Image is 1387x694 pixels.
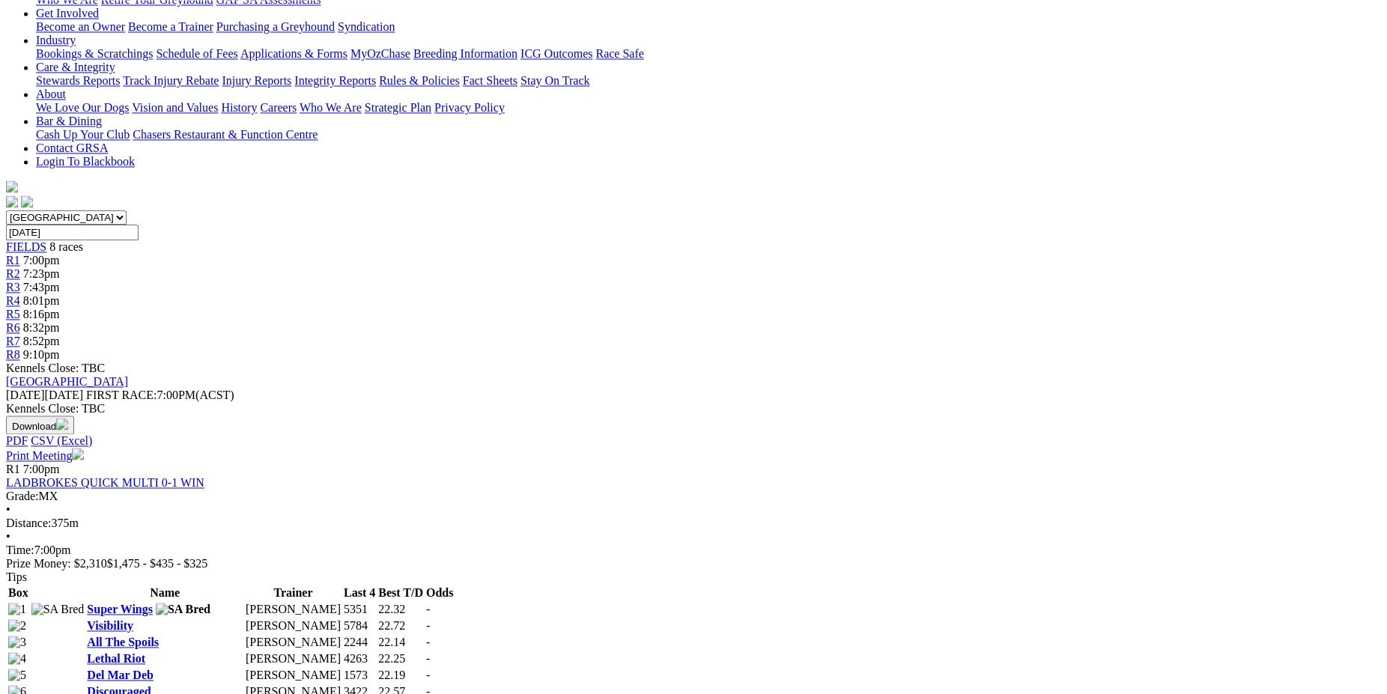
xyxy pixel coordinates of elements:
[8,603,26,616] img: 1
[245,668,342,683] td: [PERSON_NAME]
[379,74,460,87] a: Rules & Policies
[413,47,518,60] a: Breeding Information
[294,74,376,87] a: Integrity Reports
[23,335,60,347] span: 8:52pm
[23,348,60,361] span: 9:10pm
[260,101,297,114] a: Careers
[426,619,430,632] span: -
[36,115,102,127] a: Bar & Dining
[216,20,335,33] a: Purchasing a Greyhound
[56,418,68,430] img: download.svg
[36,101,1381,115] div: About
[6,490,1381,503] div: MX
[87,652,145,665] a: Lethal Riot
[23,321,60,334] span: 8:32pm
[365,101,431,114] a: Strategic Plan
[377,585,424,600] th: Best T/D
[6,335,20,347] a: R7
[72,448,84,460] img: printer.svg
[86,389,157,401] span: FIRST RACE:
[6,557,1381,570] div: Prize Money: $2,310
[6,225,139,240] input: Select date
[36,20,125,33] a: Become an Owner
[520,47,592,60] a: ICG Outcomes
[245,635,342,650] td: [PERSON_NAME]
[343,668,376,683] td: 1573
[343,585,376,600] th: Last 4
[6,449,84,462] a: Print Meeting
[343,602,376,617] td: 5351
[87,636,159,648] a: All The Spoils
[6,389,45,401] span: [DATE]
[6,267,20,280] a: R2
[36,128,1381,141] div: Bar & Dining
[463,74,518,87] a: Fact Sheets
[6,530,10,543] span: •
[23,254,60,267] span: 7:00pm
[107,557,208,570] span: $1,475 - $435 - $325
[128,20,213,33] a: Become a Trainer
[6,434,28,447] a: PDF
[6,240,46,253] a: FIELDS
[6,362,105,374] span: Kennels Close: TBC
[36,128,130,141] a: Cash Up Your Club
[434,101,505,114] a: Privacy Policy
[36,34,76,46] a: Industry
[36,141,108,154] a: Contact GRSA
[426,636,430,648] span: -
[222,74,291,87] a: Injury Reports
[36,7,99,19] a: Get Involved
[8,586,28,599] span: Box
[6,517,1381,530] div: 375m
[6,544,1381,557] div: 7:00pm
[36,74,120,87] a: Stewards Reports
[8,652,26,666] img: 4
[21,195,33,207] img: twitter.svg
[377,602,424,617] td: 22.32
[23,267,60,280] span: 7:23pm
[36,47,153,60] a: Bookings & Scratchings
[123,74,219,87] a: Track Injury Rebate
[23,294,60,307] span: 8:01pm
[245,651,342,666] td: [PERSON_NAME]
[23,308,60,320] span: 8:16pm
[36,74,1381,88] div: Care & Integrity
[6,308,20,320] a: R5
[36,155,135,168] a: Login To Blackbook
[23,463,60,475] span: 7:00pm
[6,503,10,516] span: •
[6,195,18,207] img: facebook.svg
[377,635,424,650] td: 22.14
[87,603,153,615] a: Super Wings
[240,47,347,60] a: Applications & Forms
[6,375,128,388] a: [GEOGRAPHIC_DATA]
[36,88,66,100] a: About
[6,254,20,267] span: R1
[6,434,1381,448] div: Download
[133,128,318,141] a: Chasers Restaurant & Function Centre
[36,101,129,114] a: We Love Our Dogs
[156,47,237,60] a: Schedule of Fees
[245,585,342,600] th: Trainer
[343,651,376,666] td: 4263
[8,636,26,649] img: 3
[425,585,454,600] th: Odds
[377,618,424,633] td: 22.72
[377,668,424,683] td: 22.19
[6,416,74,434] button: Download
[6,348,20,361] a: R8
[156,603,210,616] img: SA Bred
[6,281,20,293] a: R3
[6,517,51,529] span: Distance:
[86,389,234,401] span: 7:00PM(ACST)
[426,669,430,681] span: -
[426,603,430,615] span: -
[6,294,20,307] a: R4
[23,281,60,293] span: 7:43pm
